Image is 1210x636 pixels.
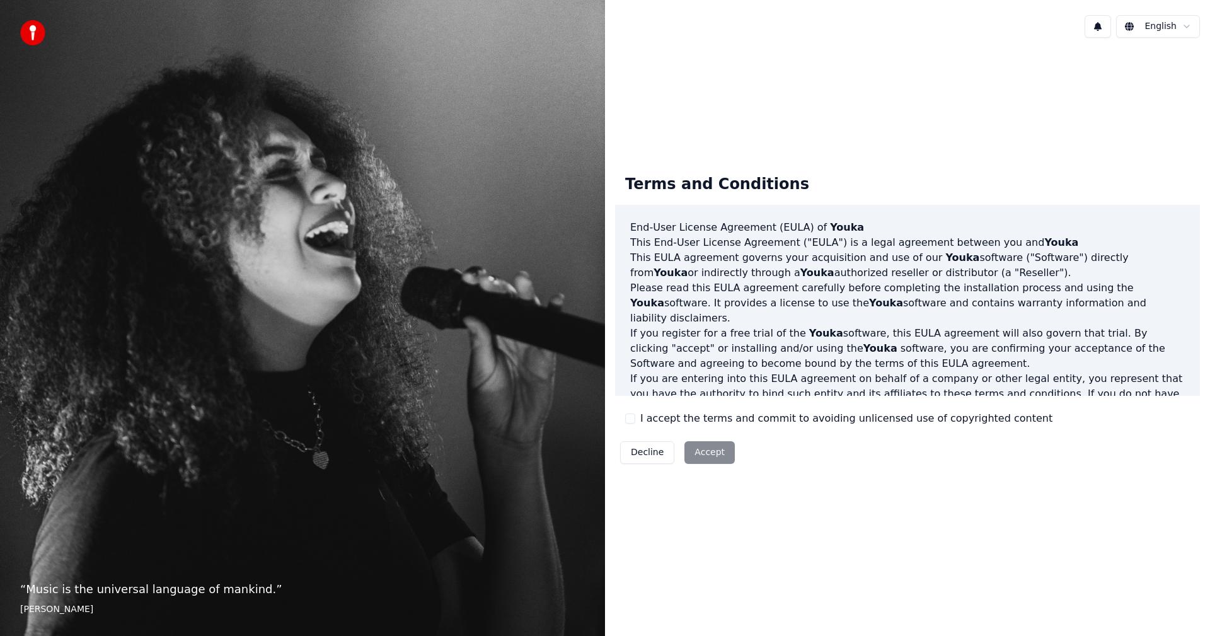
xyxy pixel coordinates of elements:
[630,250,1185,280] p: This EULA agreement governs your acquisition and use of our software ("Software") directly from o...
[630,371,1185,432] p: If you are entering into this EULA agreement on behalf of a company or other legal entity, you re...
[830,221,864,233] span: Youka
[863,342,897,354] span: Youka
[869,297,903,309] span: Youka
[640,411,1052,426] label: I accept the terms and commit to avoiding unlicensed use of copyrighted content
[1044,236,1078,248] span: Youka
[800,267,834,279] span: Youka
[20,20,45,45] img: youka
[809,327,843,339] span: Youka
[654,267,688,279] span: Youka
[630,297,664,309] span: Youka
[630,280,1185,326] p: Please read this EULA agreement carefully before completing the installation process and using th...
[945,252,979,263] span: Youka
[615,165,819,205] div: Terms and Conditions
[630,220,1185,235] h3: End-User License Agreement (EULA) of
[620,441,674,464] button: Decline
[20,581,585,598] p: “ Music is the universal language of mankind. ”
[20,603,585,616] footer: [PERSON_NAME]
[630,326,1185,371] p: If you register for a free trial of the software, this EULA agreement will also govern that trial...
[630,235,1185,250] p: This End-User License Agreement ("EULA") is a legal agreement between you and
